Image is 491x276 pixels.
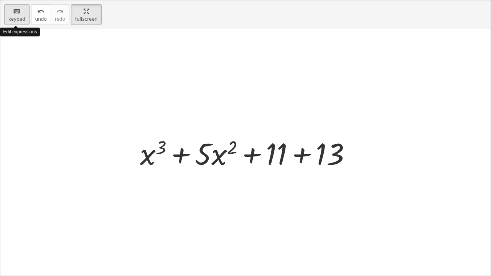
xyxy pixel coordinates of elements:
[35,16,47,22] span: undo
[31,4,51,25] button: undoundo
[51,4,69,25] button: redoredo
[37,7,44,16] i: undo
[75,16,97,22] span: fullscreen
[8,16,25,22] span: keypad
[4,4,30,25] button: keyboardkeypad
[55,16,65,22] span: redo
[13,7,20,16] i: keyboard
[56,7,64,16] i: redo
[71,4,102,25] button: fullscreen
